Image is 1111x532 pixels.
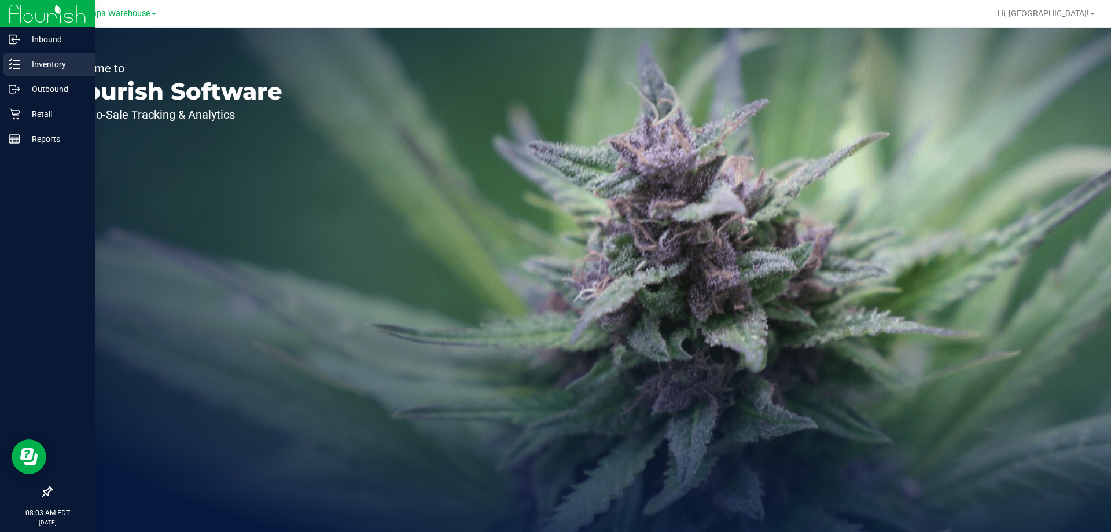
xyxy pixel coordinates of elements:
[9,34,20,45] inline-svg: Inbound
[12,439,46,474] iframe: Resource center
[62,63,282,74] p: Welcome to
[9,83,20,95] inline-svg: Outbound
[20,107,90,121] p: Retail
[9,108,20,120] inline-svg: Retail
[9,58,20,70] inline-svg: Inventory
[80,9,150,19] span: Tampa Warehouse
[62,80,282,103] p: Flourish Software
[20,57,90,71] p: Inventory
[20,132,90,146] p: Reports
[20,32,90,46] p: Inbound
[5,518,90,527] p: [DATE]
[5,508,90,518] p: 08:03 AM EDT
[20,82,90,96] p: Outbound
[9,133,20,145] inline-svg: Reports
[62,109,282,120] p: Seed-to-Sale Tracking & Analytics
[998,9,1089,18] span: Hi, [GEOGRAPHIC_DATA]!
